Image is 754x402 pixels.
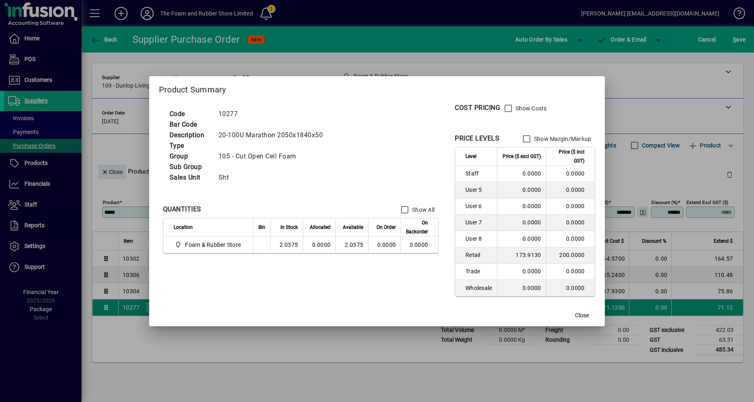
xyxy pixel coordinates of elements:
span: Bin [258,223,265,232]
td: 0.0000 [497,182,546,198]
td: Sht [214,172,333,183]
span: Price ($ incl GST) [551,147,584,165]
td: Group [165,151,214,162]
td: 0.0000 [303,237,335,253]
span: Available [343,223,363,232]
td: 10277 [214,109,333,119]
td: 173.9130 [497,247,546,264]
td: 200.0000 [546,247,595,264]
span: Wholesale [465,284,492,292]
span: In Stock [280,223,298,232]
label: Show Margin/Markup [532,135,591,143]
span: Trade [465,267,492,275]
span: User 7 [465,218,492,226]
td: 0.0000 [546,231,595,247]
span: Staff [465,169,492,178]
td: 0.0000 [546,264,595,280]
span: Foam & Rubber Store [185,241,241,249]
span: On Order [377,223,396,232]
td: 0.0000 [546,198,595,215]
td: 0.0000 [497,231,546,247]
td: 0.0000 [497,280,546,296]
td: Description [165,130,214,141]
td: 20-100U Marathon 2050x1840x50 [214,130,333,141]
td: 0.0000 [497,264,546,280]
span: Price ($ excl GST) [503,152,541,161]
td: Code [165,109,214,119]
td: 0.0000 [497,198,546,215]
span: Location [174,223,193,232]
td: Type [165,141,214,151]
td: 0.0000 [497,215,546,231]
h2: Product Summary [149,76,605,100]
label: Show Costs [514,104,547,112]
span: On Backorder [406,218,428,236]
span: User 6 [465,202,492,210]
label: Show All [410,206,434,214]
td: Sub Group [165,162,214,172]
span: Level [465,152,476,161]
td: 0.0000 [546,215,595,231]
td: 0.0000 [497,166,546,182]
td: 0.0000 [401,237,438,253]
td: 0.0000 [546,280,595,296]
td: 105 - Cut Open Cell Foam [214,151,333,162]
span: Allocated [310,223,331,232]
span: 0.0000 [377,242,396,248]
span: Retail [465,251,492,259]
div: COST PRICING [455,103,500,113]
td: 0.0000 [546,166,595,182]
span: Close [575,311,589,320]
td: 2.0375 [335,237,368,253]
button: Close [569,308,595,323]
span: Foam & Rubber Store [174,240,244,250]
td: Bar Code [165,119,214,130]
span: User 5 [465,186,492,194]
td: 0.0000 [546,182,595,198]
td: 2.0375 [270,237,303,253]
div: QUANTITIES [163,204,201,214]
div: PRICE LEVELS [455,134,499,143]
td: Sales Unit [165,172,214,183]
span: User 8 [465,235,492,243]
